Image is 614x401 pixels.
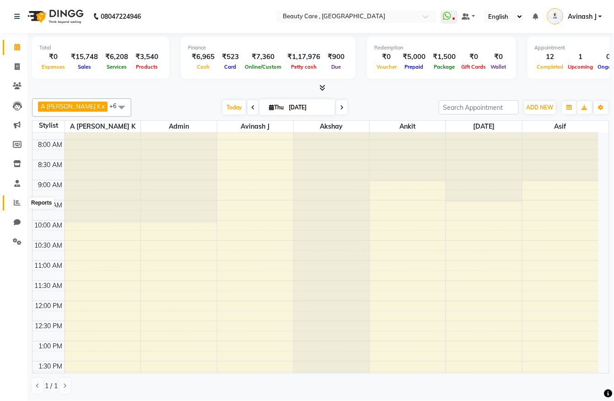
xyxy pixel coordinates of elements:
div: 9:00 AM [37,180,65,190]
button: ADD NEW [524,101,556,114]
div: 8:30 AM [37,160,65,170]
div: Reports [29,198,54,209]
span: Today [223,100,246,114]
div: ₹0 [39,52,67,62]
img: logo [23,4,86,29]
div: 11:30 AM [33,281,65,291]
a: x [101,103,105,110]
span: Petty cash [289,64,319,70]
span: Akshay [294,121,370,132]
div: ₹6,965 [188,52,218,62]
div: ₹5,000 [399,52,429,62]
span: Thu [267,104,286,111]
span: asif [522,121,598,132]
div: ₹900 [324,52,348,62]
span: Card [222,64,239,70]
span: A [PERSON_NAME] K [41,103,101,110]
div: ₹6,208 [102,52,132,62]
div: ₹523 [218,52,242,62]
span: Cash [194,64,212,70]
input: 2025-09-04 [286,101,332,114]
span: Wallet [489,64,509,70]
span: Avinash J [568,12,597,22]
div: 11:00 AM [33,261,65,271]
span: Expenses [39,64,67,70]
span: Upcoming [566,64,596,70]
span: Online/Custom [242,64,284,70]
span: Ankit [370,121,446,132]
span: Admin [141,121,217,132]
div: ₹15,748 [67,52,102,62]
span: +6 [109,102,124,109]
div: 1:00 PM [37,341,65,351]
div: 12 [535,52,566,62]
span: A [PERSON_NAME] K [65,121,141,132]
span: Completed [535,64,566,70]
span: Package [431,64,457,70]
span: Sales [75,64,93,70]
div: 10:00 AM [33,221,65,230]
input: Search Appointment [439,100,519,114]
div: Total [39,44,162,52]
div: 12:30 PM [33,321,65,331]
div: ₹3,540 [132,52,162,62]
div: 12:00 PM [33,301,65,311]
span: Voucher [374,64,399,70]
span: Prepaid [403,64,426,70]
div: ₹0 [459,52,489,62]
div: 10:30 AM [33,241,65,250]
span: Avinash J [217,121,293,132]
div: ₹1,17,976 [284,52,324,62]
div: ₹0 [374,52,399,62]
span: Products [134,64,160,70]
div: ₹0 [489,52,509,62]
div: ₹1,500 [429,52,459,62]
img: Avinash J [547,8,563,24]
span: [DATE] [446,121,522,132]
span: 1 / 1 [45,381,58,391]
div: Stylist [32,121,65,130]
div: ₹7,360 [242,52,284,62]
div: 1 [566,52,596,62]
b: 08047224946 [101,4,141,29]
div: Finance [188,44,348,52]
div: Redemption [374,44,509,52]
span: Gift Cards [459,64,489,70]
span: ADD NEW [527,104,554,111]
span: Services [104,64,129,70]
span: Due [329,64,343,70]
div: 8:00 AM [37,140,65,150]
div: 1:30 PM [37,362,65,371]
